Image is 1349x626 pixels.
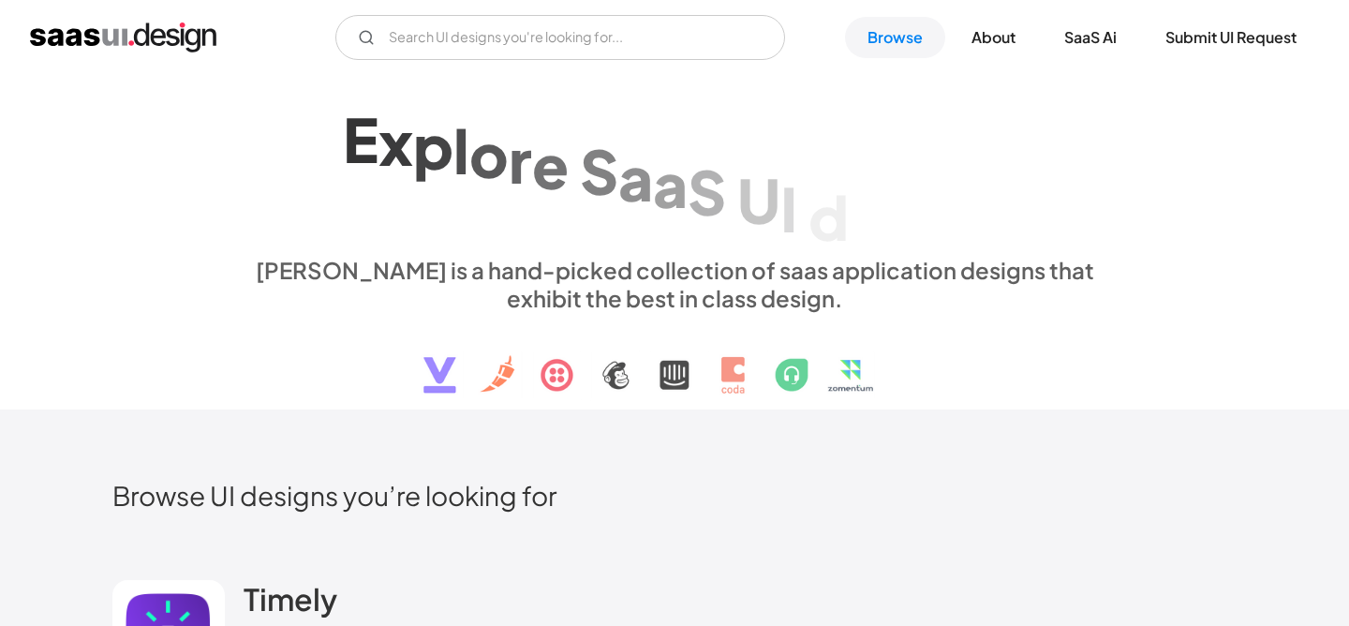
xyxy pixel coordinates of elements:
div: [PERSON_NAME] is a hand-picked collection of saas application designs that exhibit the best in cl... [244,256,1105,312]
input: Search UI designs you're looking for... [335,15,785,60]
div: e [532,128,569,201]
div: a [653,148,688,220]
div: p [413,110,453,182]
a: Submit UI Request [1143,17,1319,58]
div: d [808,181,849,253]
div: x [378,106,413,178]
form: Email Form [335,15,785,60]
h2: Timely [244,580,337,618]
img: text, icon, saas logo [391,312,958,410]
div: l [453,113,469,186]
div: I [780,171,797,244]
a: About [949,17,1038,58]
div: a [618,142,653,214]
div: S [580,135,618,207]
h2: Browse UI designs you’re looking for [112,479,1237,512]
h1: Explore SaaS UI design patterns & interactions. [244,94,1105,238]
div: E [343,102,378,174]
a: home [30,22,216,52]
div: S [688,156,726,228]
a: SaaS Ai [1042,17,1139,58]
div: o [469,118,509,190]
a: Browse [845,17,945,58]
div: r [509,123,532,195]
div: U [737,163,780,235]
